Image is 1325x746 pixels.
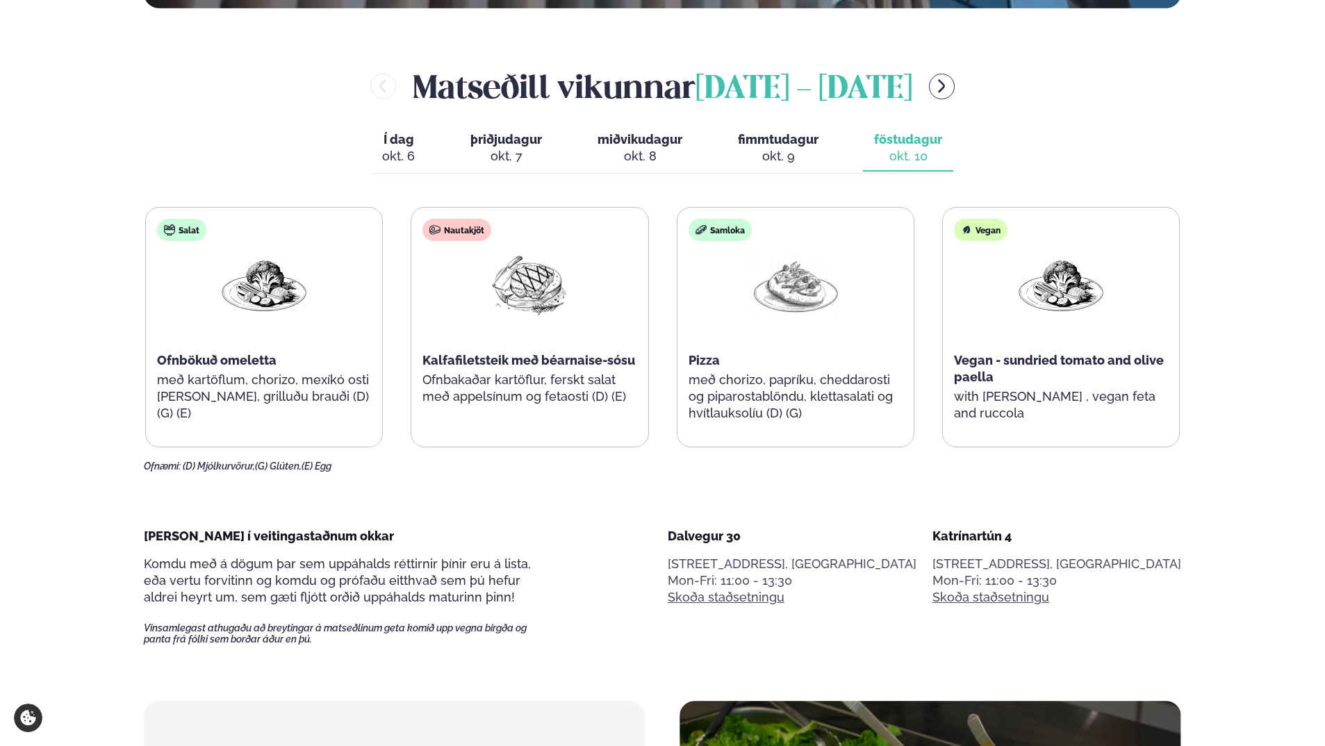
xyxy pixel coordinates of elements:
[932,572,1181,589] div: Mon-Fri: 11:00 - 13:30
[598,132,682,147] span: miðvikudagur
[598,148,682,165] div: okt. 8
[183,461,255,472] span: (D) Mjólkurvörur,
[422,219,491,241] div: Nautakjöt
[382,148,415,165] div: okt. 6
[689,353,720,367] span: Pizza
[738,132,818,147] span: fimmtudagur
[144,622,551,645] span: Vinsamlegast athugaðu að breytingar á matseðlinum geta komið upp vegna birgða og panta frá fólki ...
[954,219,1007,241] div: Vegan
[144,461,181,472] span: Ofnæmi:
[220,252,308,317] img: Vegan.png
[932,528,1181,545] div: Katrínartún 4
[144,556,531,604] span: Komdu með á dögum þar sem uppáhalds réttirnir þínir eru á lista, eða vertu forvitinn og komdu og ...
[157,372,371,422] p: með kartöflum, chorizo, mexíkó osti [PERSON_NAME], grilluðu brauði (D) (G) (E)
[874,132,942,147] span: föstudagur
[738,148,818,165] div: okt. 9
[586,126,693,172] button: miðvikudagur okt. 8
[157,219,206,241] div: Salat
[668,556,916,572] p: [STREET_ADDRESS], [GEOGRAPHIC_DATA]
[459,126,553,172] button: þriðjudagur okt. 7
[929,74,955,99] button: menu-btn-right
[932,556,1181,572] p: [STREET_ADDRESS], [GEOGRAPHIC_DATA]
[144,529,394,543] span: [PERSON_NAME] í veitingastaðnum okkar
[961,224,972,235] img: Vegan.svg
[874,148,942,165] div: okt. 10
[696,224,707,235] img: sandwich-new-16px.svg
[382,131,415,148] span: Í dag
[371,126,426,172] button: Í dag okt. 6
[751,252,840,317] img: Pizza-Bread.png
[954,353,1164,384] span: Vegan - sundried tomato and olive paella
[668,572,916,589] div: Mon-Fri: 11:00 - 13:30
[470,148,542,165] div: okt. 7
[727,126,830,172] button: fimmtudagur okt. 9
[668,589,784,606] a: Skoða staðsetningu
[370,74,396,99] button: menu-btn-left
[422,372,636,405] p: Ofnbakaðar kartöflur, ferskt salat með appelsínum og fetaosti (D) (E)
[689,372,903,422] p: með chorizo, papríku, cheddarosti og piparostablöndu, klettasalati og hvítlauksolíu (D) (G)
[1017,252,1105,317] img: Vegan.png
[485,252,574,317] img: Beef-Meat.png
[668,528,916,545] div: Dalvegur 30
[696,74,912,105] span: [DATE] - [DATE]
[932,589,1049,606] a: Skoða staðsetningu
[164,224,175,235] img: salad.svg
[413,64,912,109] h2: Matseðill vikunnar
[422,353,635,367] span: Kalfafiletsteik með béarnaise-sósu
[157,353,277,367] span: Ofnbökuð omeletta
[14,704,42,732] a: Cookie settings
[470,132,542,147] span: þriðjudagur
[863,126,953,172] button: föstudagur okt. 10
[255,461,302,472] span: (G) Glúten,
[954,388,1168,422] p: with [PERSON_NAME] , vegan feta and ruccola
[429,224,441,235] img: beef.svg
[689,219,752,241] div: Samloka
[302,461,331,472] span: (E) Egg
